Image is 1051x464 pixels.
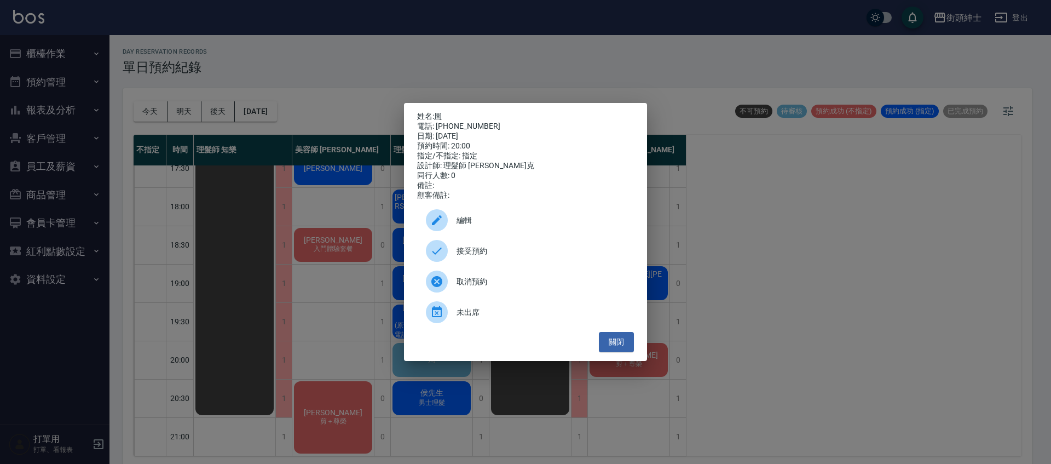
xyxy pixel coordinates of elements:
[417,236,634,266] div: 接受預約
[417,205,634,236] div: 編輯
[417,171,634,181] div: 同行人數: 0
[599,332,634,352] button: 關閉
[417,122,634,131] div: 電話: [PHONE_NUMBER]
[417,112,634,122] p: 姓名:
[417,151,634,161] div: 指定/不指定: 指定
[417,141,634,151] div: 預約時間: 20:00
[457,245,625,257] span: 接受預約
[417,181,634,191] div: 備註:
[434,112,442,121] a: 周
[457,215,625,226] span: 編輯
[417,266,634,297] div: 取消預約
[457,276,625,288] span: 取消預約
[457,307,625,318] span: 未出席
[417,191,634,201] div: 顧客備註:
[417,161,634,171] div: 設計師: 理髮師 [PERSON_NAME]克
[417,297,634,328] div: 未出席
[417,131,634,141] div: 日期: [DATE]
